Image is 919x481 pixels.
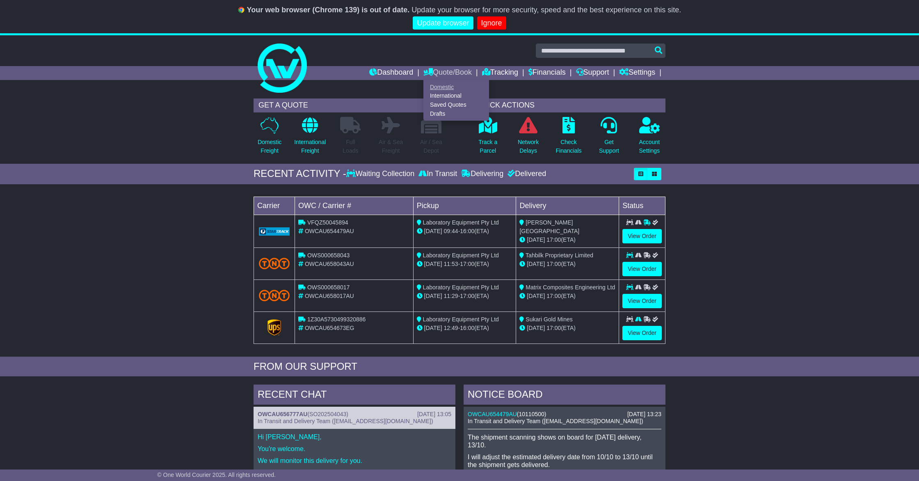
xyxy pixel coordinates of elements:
[340,138,361,155] p: Full Loads
[423,284,499,291] span: Laboratory Equipment Pty Ltd
[526,284,615,291] span: Matrix Composites Engineering Ltd
[639,138,660,155] p: Account Settings
[305,228,354,234] span: OWCAU654479AU
[267,319,281,336] img: GetCarrierServiceLogo
[423,252,499,259] span: Laboratory Equipment Pty Ltd
[258,418,433,424] span: In Transit and Delivery Team ([EMAIL_ADDRESS][DOMAIN_NAME])
[258,469,451,476] p: Have a great day ahead.
[305,325,354,331] span: OWCAU654673EG
[468,411,517,417] a: OWCAU654479AU
[420,138,442,155] p: Air / Sea Depot
[417,411,451,418] div: [DATE] 13:05
[460,325,474,331] span: 16:00
[459,169,505,179] div: Delivering
[527,293,545,299] span: [DATE]
[472,98,665,112] div: QUICK ACTIONS
[517,117,539,160] a: NetworkDelays
[411,6,681,14] span: Update your browser for more security, speed and the best experience on this site.
[639,117,661,160] a: AccountSettings
[369,66,413,80] a: Dashboard
[424,101,489,110] a: Saved Quotes
[424,82,489,92] a: Domestic
[416,169,459,179] div: In Transit
[258,433,451,441] p: Hi [PERSON_NAME],
[546,236,561,243] span: 17:00
[309,411,346,417] span: SO202504043
[619,197,665,215] td: Status
[307,252,350,259] span: OWS000658043
[424,261,442,267] span: [DATE]
[546,293,561,299] span: 17:00
[460,261,474,267] span: 17:00
[464,385,665,407] div: NOTICE BOARD
[576,66,609,80] a: Support
[526,316,572,323] span: Sukari Gold Mines
[519,219,579,234] span: [PERSON_NAME][GEOGRAPHIC_DATA]
[258,411,451,418] div: ( )
[599,117,620,160] a: GetSupport
[307,316,366,323] span: 1Z30A5730499320886
[254,168,346,180] div: RECENT ACTIVITY -
[305,293,354,299] span: OWCAU658017AU
[423,219,499,226] span: Laboratory Equipment Pty Ltd
[423,66,472,80] a: Quote/Book
[528,66,566,80] a: Financials
[622,326,662,340] a: View Order
[460,293,474,299] span: 17:00
[157,472,276,478] span: © One World Courier 2025. All rights reserved.
[527,261,545,267] span: [DATE]
[423,316,499,323] span: Laboratory Equipment Pty Ltd
[519,324,615,332] div: (ETA)
[259,258,290,269] img: TNT_Domestic.png
[519,292,615,300] div: (ETA)
[527,236,545,243] span: [DATE]
[556,138,582,155] p: Check Financials
[259,290,290,301] img: TNT_Domestic.png
[627,411,661,418] div: [DATE] 13:23
[526,252,593,259] span: Tahbilk Proprietary Limited
[417,227,513,236] div: - (ETA)
[305,261,354,267] span: OWCAU658043AU
[527,325,545,331] span: [DATE]
[460,228,474,234] span: 16:00
[307,284,350,291] span: OWS000658017
[413,16,473,30] a: Update browser
[247,6,410,14] b: Your web browser (Chrome 139) is out of date.
[257,117,282,160] a: DomesticFreight
[346,169,416,179] div: Waiting Collection
[307,219,348,226] span: VFQZ50045894
[516,197,619,215] td: Delivery
[254,98,447,112] div: GET A QUOTE
[468,411,661,418] div: ( )
[468,433,661,449] p: The shipment scanning shows on board for [DATE] delivery, 13/10.
[295,197,414,215] td: OWC / Carrier #
[546,325,561,331] span: 17:00
[444,293,458,299] span: 11:29
[258,445,451,453] p: You're welcome.
[468,418,643,424] span: In Transit and Delivery Team ([EMAIL_ADDRESS][DOMAIN_NAME])
[546,261,561,267] span: 17:00
[258,457,451,465] p: We will monitor this delivery for you.
[622,262,662,276] a: View Order
[254,197,295,215] td: Carrier
[477,16,506,30] a: Ignore
[424,325,442,331] span: [DATE]
[258,411,307,417] a: OWCAU656777AU
[417,260,513,268] div: - (ETA)
[518,138,539,155] p: Network Delays
[294,138,326,155] p: International Freight
[413,197,516,215] td: Pickup
[417,324,513,332] div: - (ETA)
[444,325,458,331] span: 12:49
[424,92,489,101] a: International
[519,411,544,417] span: 10110500
[424,293,442,299] span: [DATE]
[254,361,665,373] div: FROM OUR SUPPORT
[482,66,518,80] a: Tracking
[478,117,498,160] a: Track aParcel
[417,292,513,300] div: - (ETA)
[622,294,662,308] a: View Order
[478,138,497,155] p: Track a Parcel
[424,109,489,118] a: Drafts
[619,66,655,80] a: Settings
